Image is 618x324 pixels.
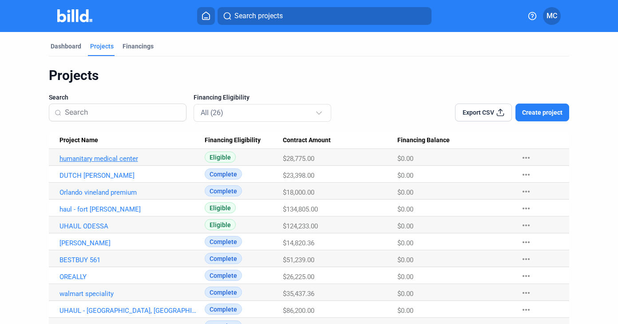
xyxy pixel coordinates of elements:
button: MC [543,7,561,25]
a: OREALLY [59,273,198,281]
span: $0.00 [397,273,413,281]
span: Search projects [234,11,283,21]
span: Eligible [205,202,236,213]
span: $26,225.00 [283,273,314,281]
a: walmart speciality [59,290,198,298]
mat-icon: more_horiz [521,203,531,214]
a: Orlando vineland premium [59,188,198,196]
mat-select-trigger: All (26) [201,108,223,117]
div: Financing Eligibility [205,136,283,144]
span: Complete [205,270,242,281]
span: Financing Eligibility [194,93,250,102]
mat-icon: more_horiz [521,169,531,180]
mat-icon: more_horiz [521,186,531,197]
mat-icon: more_horiz [521,288,531,298]
span: Eligible [205,219,236,230]
a: haul - fort [PERSON_NAME] [59,205,198,213]
span: $0.00 [397,239,413,247]
div: Projects [90,42,114,51]
span: Project Name [59,136,98,144]
span: $0.00 [397,222,413,230]
span: Complete [205,168,242,180]
span: $14,820.36 [283,239,314,247]
span: $0.00 [397,172,413,180]
mat-icon: more_horiz [521,271,531,281]
span: Financing Eligibility [205,136,261,144]
mat-icon: more_horiz [521,254,531,264]
mat-icon: more_horiz [521,220,531,231]
a: DUTCH [PERSON_NAME] [59,172,198,180]
div: Contract Amount [283,136,397,144]
span: $51,239.00 [283,256,314,264]
a: UHAUL - [GEOGRAPHIC_DATA], [GEOGRAPHIC_DATA] [59,307,198,315]
span: Complete [205,185,242,196]
span: Contract Amount [283,136,331,144]
button: Create project [515,104,569,121]
span: $0.00 [397,290,413,298]
span: $0.00 [397,256,413,264]
img: Billd Company Logo [57,9,92,22]
input: Search [65,103,181,122]
mat-icon: more_horiz [521,152,531,163]
span: Export CSV [463,108,494,117]
a: UHAUL ODESSA [59,222,198,230]
span: Financing Balance [397,136,450,144]
span: $86,200.00 [283,307,314,315]
span: $0.00 [397,188,413,196]
div: Financings [123,42,154,51]
button: Search projects [218,7,432,25]
mat-icon: more_horiz [521,237,531,248]
span: Complete [205,287,242,298]
span: $35,437.36 [283,290,314,298]
span: Eligible [205,152,236,163]
div: Projects [49,67,570,84]
a: BESTBUY 561 [59,256,198,264]
span: Create project [522,108,563,117]
span: $28,775.00 [283,155,314,163]
a: humanitary medical center [59,155,198,163]
span: Complete [205,236,242,247]
span: $18,000.00 [283,188,314,196]
div: Dashboard [51,42,81,51]
a: [PERSON_NAME] [59,239,198,247]
span: Search [49,93,68,102]
div: Financing Balance [397,136,512,144]
button: Export CSV [455,104,512,121]
span: $23,398.00 [283,172,314,180]
span: MC [547,11,557,21]
mat-icon: more_horiz [521,304,531,315]
span: Complete [205,253,242,264]
span: $134,805.00 [283,205,318,213]
div: Project Name [59,136,205,144]
span: $0.00 [397,155,413,163]
span: $0.00 [397,205,413,213]
span: $0.00 [397,307,413,315]
span: $124,233.00 [283,222,318,230]
span: Complete [205,304,242,315]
